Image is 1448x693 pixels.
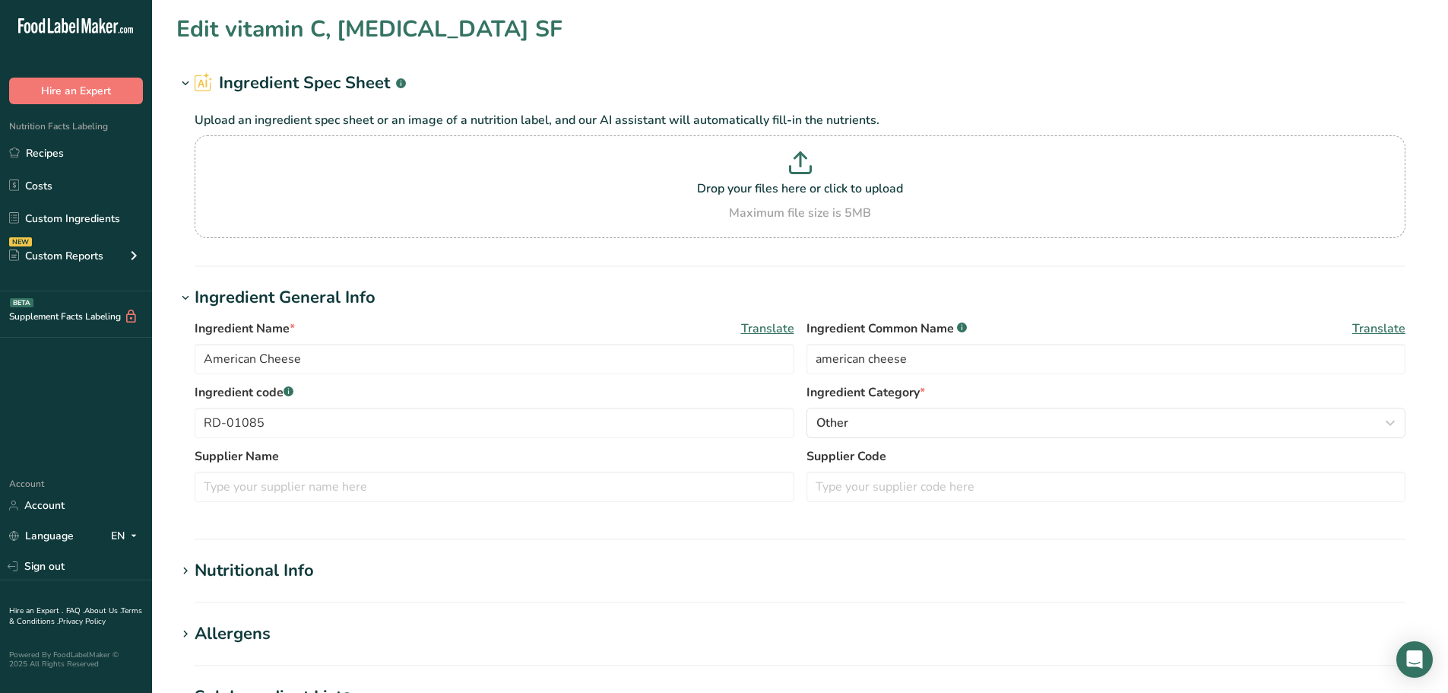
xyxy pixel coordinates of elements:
a: Privacy Policy [59,616,106,627]
button: Other [806,408,1406,438]
h1: Edit vitamin C, [MEDICAL_DATA] SF [176,12,562,46]
input: Type your supplier name here [195,472,794,502]
label: Supplier Name [195,447,794,466]
span: Ingredient Common Name [806,319,967,338]
span: Translate [1352,319,1405,338]
div: BETA [10,298,33,307]
a: FAQ . [66,606,84,616]
input: Type your ingredient name here [195,344,794,374]
a: About Us . [84,606,121,616]
div: Open Intercom Messenger [1396,641,1433,678]
label: Ingredient code [195,383,794,402]
p: Drop your files here or click to upload [198,180,1402,198]
div: Nutritional Info [195,558,314,583]
div: Powered By FoodLabelMaker © 2025 All Rights Reserved [9,650,143,669]
div: Allergens [195,621,271,647]
a: Hire an Expert . [9,606,63,616]
button: Hire an Expert [9,78,143,104]
h2: Ingredient Spec Sheet [195,71,406,96]
div: NEW [9,237,32,246]
div: EN [111,527,143,545]
div: Ingredient General Info [195,285,375,310]
label: Supplier Code [806,447,1406,466]
span: Ingredient Name [195,319,295,338]
input: Type an alternate ingredient name if you have [806,344,1406,374]
span: Translate [741,319,794,338]
input: Type your supplier code here [806,472,1406,502]
div: Maximum file size is 5MB [198,204,1402,222]
a: Terms & Conditions . [9,606,142,627]
div: Custom Reports [9,248,103,264]
a: Language [9,523,74,549]
label: Ingredient Category [806,383,1406,402]
input: Type your ingredient code here [195,408,794,438]
span: Other [816,414,848,432]
p: Upload an ingredient spec sheet or an image of a nutrition label, and our AI assistant will autom... [195,111,1405,129]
